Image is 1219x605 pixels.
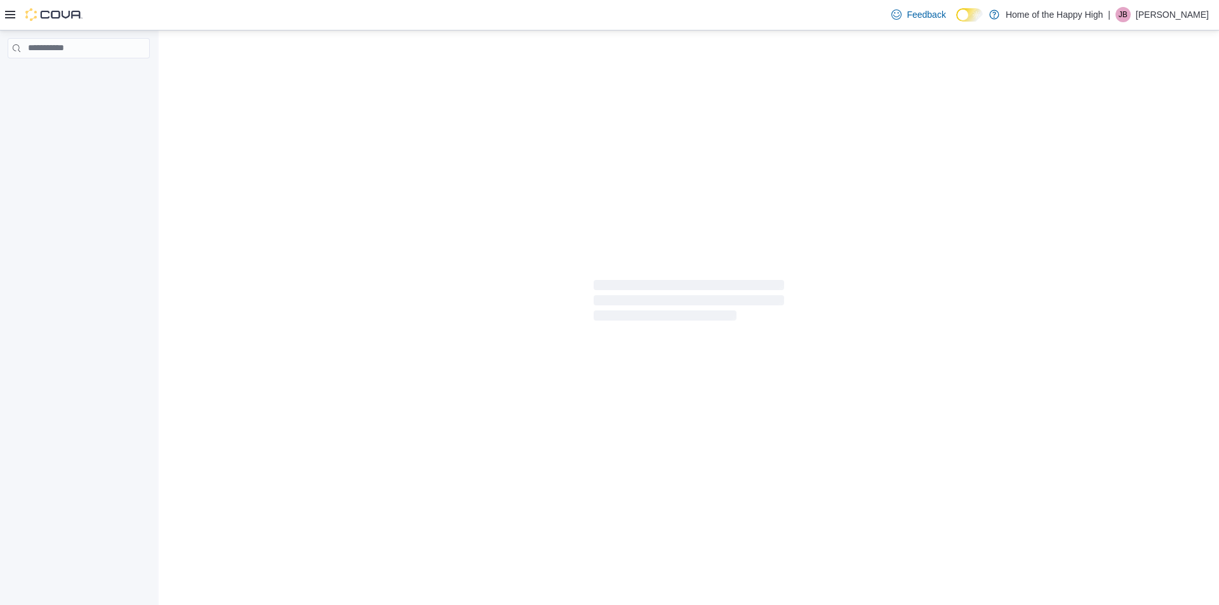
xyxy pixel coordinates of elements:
[25,8,83,21] img: Cova
[956,8,983,22] input: Dark Mode
[1136,7,1209,22] p: [PERSON_NAME]
[8,61,150,91] nav: Complex example
[1006,7,1103,22] p: Home of the Happy High
[1119,7,1128,22] span: JB
[886,2,950,27] a: Feedback
[594,283,784,323] span: Loading
[1108,7,1110,22] p: |
[1116,7,1131,22] div: Jordanna Bosma
[907,8,945,21] span: Feedback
